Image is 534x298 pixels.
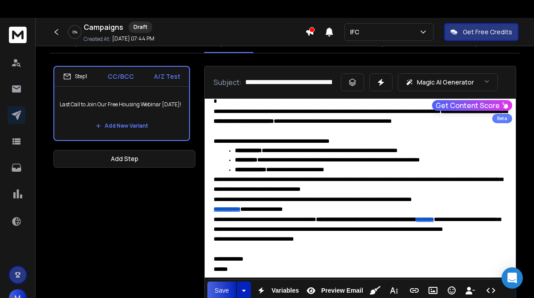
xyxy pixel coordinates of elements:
div: Beta [492,114,512,123]
li: Step1CC/BCCA/Z TestLast Call to Join Our Free Housing Webinar [DATE]!Add New Variant [53,66,190,141]
span: Preview Email [320,287,365,294]
p: Subject: [214,77,242,88]
div: Open Intercom Messenger [502,267,523,289]
p: A/Z Test [154,72,180,81]
button: Add New Variant [89,117,155,135]
p: Get Free Credits [463,28,512,36]
button: Get Content Score [432,100,512,111]
p: 0 % [73,29,77,35]
p: Last Call to Join Our Free Housing Webinar [DATE]! [60,92,184,117]
p: IFC [350,28,363,36]
p: Magic AI Generator [417,78,474,87]
button: Magic AI Generator [398,73,498,91]
h1: Campaigns [84,22,123,32]
div: Draft [129,21,152,33]
button: Add Step [53,150,195,168]
span: Variables [270,287,301,294]
p: Created At: [84,36,110,43]
p: CC/BCC [108,72,134,81]
div: Step 1 [63,72,87,81]
p: [DATE] 07:44 PM [112,35,154,42]
button: Get Free Credits [444,23,518,41]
